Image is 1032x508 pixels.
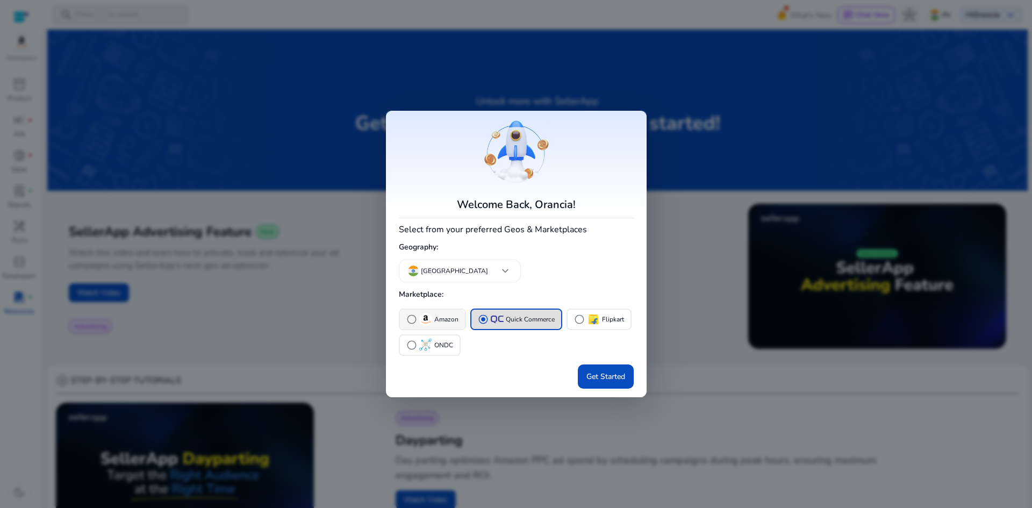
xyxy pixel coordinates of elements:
p: Flipkart [602,314,624,325]
span: keyboard_arrow_down [499,264,512,277]
p: Quick Commerce [506,314,555,325]
span: radio_button_checked [478,314,489,325]
span: radio_button_unchecked [406,340,417,350]
img: flipkart.svg [587,313,600,326]
img: QC-logo.svg [491,316,504,323]
h5: Marketplace: [399,286,634,304]
p: Amazon [434,314,458,325]
h5: Geography: [399,239,634,256]
span: radio_button_unchecked [406,314,417,325]
button: Get Started [578,364,634,389]
span: Get Started [586,371,625,382]
p: ONDC [434,340,453,351]
span: radio_button_unchecked [574,314,585,325]
p: [GEOGRAPHIC_DATA] [421,266,488,276]
img: in.svg [408,266,419,276]
img: ondc-sm.webp [419,339,432,352]
img: amazon.svg [419,313,432,326]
